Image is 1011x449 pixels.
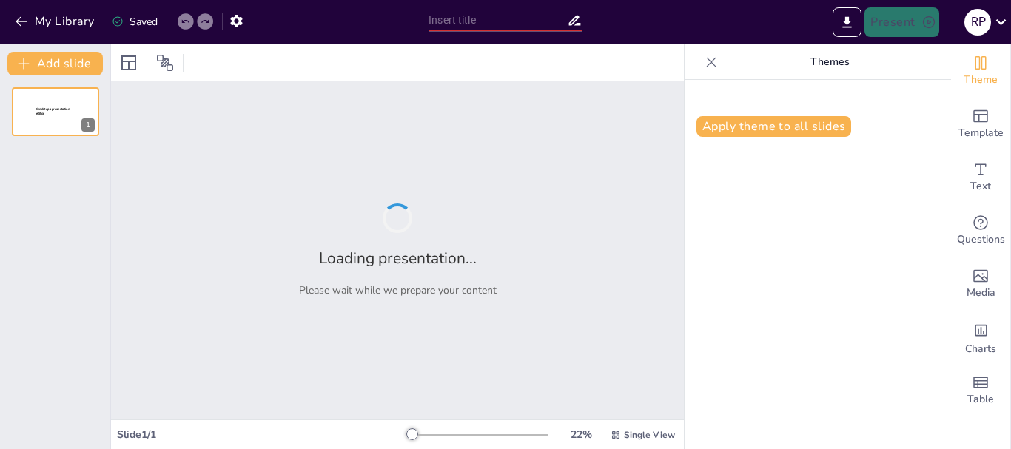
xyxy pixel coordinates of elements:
[967,285,995,301] span: Media
[964,72,998,88] span: Theme
[12,87,99,136] div: 1
[951,98,1010,151] div: Add ready made slides
[958,125,1004,141] span: Template
[965,341,996,357] span: Charts
[7,52,103,75] button: Add slide
[951,311,1010,364] div: Add charts and graphs
[117,51,141,75] div: Layout
[951,204,1010,257] div: Get real-time input from your audience
[951,44,1010,98] div: Change the overall theme
[112,15,158,29] div: Saved
[81,118,95,132] div: 1
[951,257,1010,311] div: Add images, graphics, shapes or video
[833,7,861,37] button: Export to PowerPoint
[951,151,1010,204] div: Add text boxes
[864,7,938,37] button: Present
[964,7,991,37] button: R P
[970,178,991,195] span: Text
[951,364,1010,417] div: Add a table
[723,44,936,80] p: Themes
[299,283,497,297] p: Please wait while we prepare your content
[117,428,406,442] div: Slide 1 / 1
[696,116,851,137] button: Apply theme to all slides
[563,428,599,442] div: 22 %
[36,107,70,115] span: Sendsteps presentation editor
[319,248,477,269] h2: Loading presentation...
[964,9,991,36] div: R P
[156,54,174,72] span: Position
[624,429,675,441] span: Single View
[957,232,1005,248] span: Questions
[967,391,994,408] span: Table
[429,10,567,31] input: Insert title
[11,10,101,33] button: My Library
